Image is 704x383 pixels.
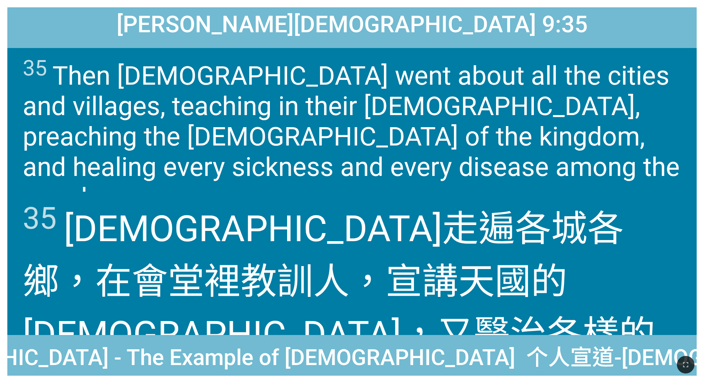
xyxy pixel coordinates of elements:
[23,200,56,236] sup: 35
[117,11,588,38] span: [PERSON_NAME][DEMOGRAPHIC_DATA] 9:35
[23,55,47,81] sup: 35
[23,55,681,213] span: Then [DEMOGRAPHIC_DATA] went about all the cities and villages, teaching in their [DEMOGRAPHIC_DA...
